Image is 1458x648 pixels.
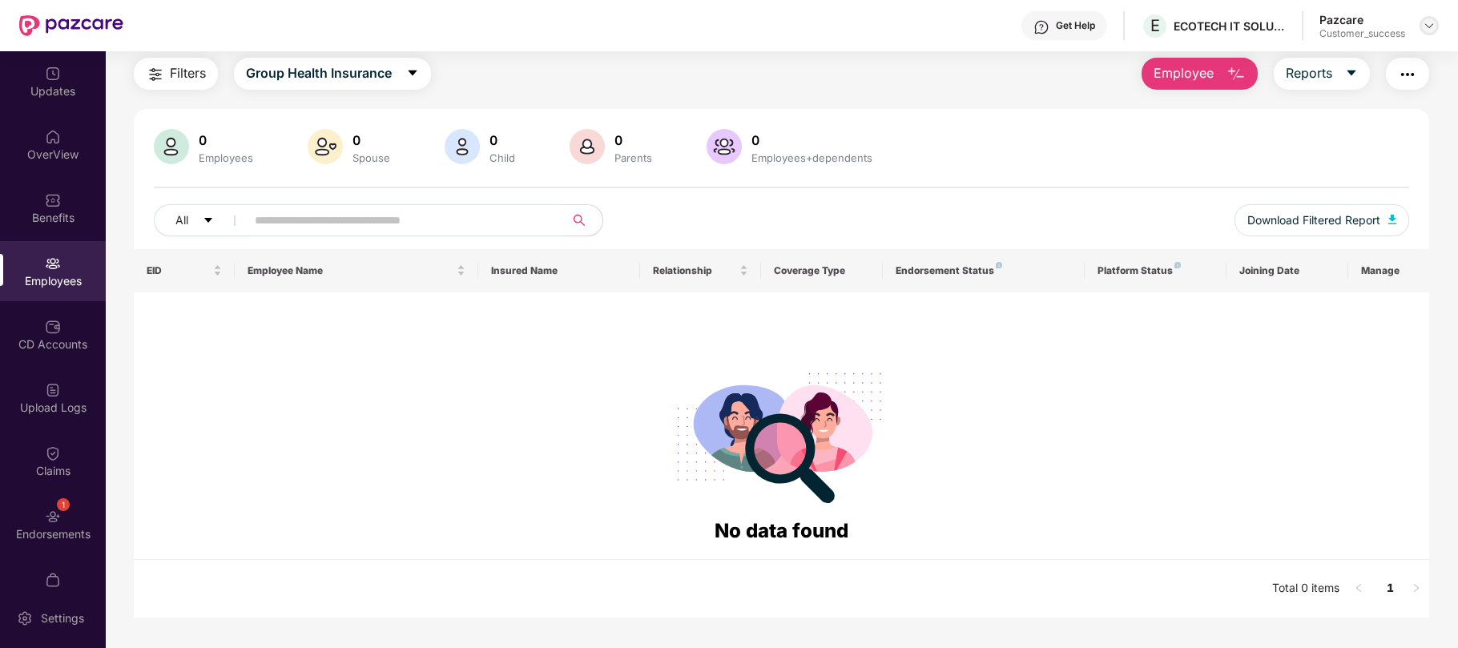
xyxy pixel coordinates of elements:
[640,249,762,292] th: Relationship
[134,58,218,90] button: Filters
[707,129,742,164] img: svg+xml;base64,PHN2ZyB4bWxucz0iaHR0cDovL3d3dy53My5vcmcvMjAwMC9zdmciIHhtbG5zOnhsaW5rPSJodHRwOi8vd3...
[1378,576,1404,600] a: 1
[248,264,453,277] span: Employee Name
[1346,576,1371,602] li: Previous Page
[1388,215,1396,224] img: svg+xml;base64,PHN2ZyB4bWxucz0iaHR0cDovL3d3dy53My5vcmcvMjAwMC9zdmciIHhtbG5zOnhsaW5rPSJodHRwOi8vd3...
[570,129,605,164] img: svg+xml;base64,PHN2ZyB4bWxucz0iaHR0cDovL3d3dy53My5vcmcvMjAwMC9zdmciIHhtbG5zOnhsaW5rPSJodHRwOi8vd3...
[45,129,61,145] img: svg+xml;base64,PHN2ZyBpZD0iSG9tZSIgeG1sbnM9Imh0dHA6Ly93d3cudzMub3JnLzIwMDAvc3ZnIiB3aWR0aD0iMjAiIG...
[170,63,206,83] span: Filters
[45,66,61,82] img: svg+xml;base64,PHN2ZyBpZD0iVXBkYXRlZCIgeG1sbnM9Imh0dHA6Ly93d3cudzMub3JnLzIwMDAvc3ZnIiB3aWR0aD0iMj...
[563,204,603,236] button: search
[445,129,480,164] img: svg+xml;base64,PHN2ZyB4bWxucz0iaHR0cDovL3d3dy53My5vcmcvMjAwMC9zdmciIHhtbG5zOnhsaW5rPSJodHRwOi8vd3...
[1272,576,1339,602] li: Total 0 items
[486,132,518,148] div: 0
[45,572,61,588] img: svg+xml;base64,PHN2ZyBpZD0iTXlfT3JkZXJzIiBkYXRhLW5hbWU9Ik15IE9yZGVycyIgeG1sbnM9Imh0dHA6Ly93d3cudz...
[653,264,737,277] span: Relationship
[154,204,252,236] button: Allcaret-down
[1033,19,1049,35] img: svg+xml;base64,PHN2ZyBpZD0iSGVscC0zMngzMiIgeG1sbnM9Imh0dHA6Ly93d3cudzMub3JnLzIwMDAvc3ZnIiB3aWR0aD...
[748,151,876,164] div: Employees+dependents
[1346,576,1371,602] button: left
[1404,576,1429,602] li: Next Page
[1174,18,1286,34] div: ECOTECH IT SOLUTIONS PRIVATE LIMITED
[45,509,61,525] img: svg+xml;base64,PHN2ZyBpZD0iRW5kb3JzZW1lbnRzIiB4bWxucz0iaHR0cDovL3d3dy53My5vcmcvMjAwMC9zdmciIHdpZH...
[1098,264,1214,277] div: Platform Status
[406,66,419,81] span: caret-down
[195,132,256,148] div: 0
[611,132,655,148] div: 0
[1286,63,1332,83] span: Reports
[1319,27,1405,40] div: Customer_success
[195,151,256,164] div: Employees
[1154,63,1214,83] span: Employee
[715,519,848,542] span: No data found
[45,192,61,208] img: svg+xml;base64,PHN2ZyBpZD0iQmVuZWZpdHMiIHhtbG5zPSJodHRwOi8vd3d3LnczLm9yZy8yMDAwL3N2ZyIgd2lkdGg9Ij...
[134,249,235,292] th: EID
[1319,12,1405,27] div: Pazcare
[478,249,640,292] th: Insured Name
[45,382,61,398] img: svg+xml;base64,PHN2ZyBpZD0iVXBsb2FkX0xvZ3MiIGRhdGEtbmFtZT0iVXBsb2FkIExvZ3MiIHhtbG5zPSJodHRwOi8vd3...
[1226,65,1246,84] img: svg+xml;base64,PHN2ZyB4bWxucz0iaHR0cDovL3d3dy53My5vcmcvMjAwMC9zdmciIHhtbG5zOnhsaW5rPSJodHRwOi8vd3...
[147,264,210,277] span: EID
[1174,262,1181,268] img: svg+xml;base64,PHN2ZyB4bWxucz0iaHR0cDovL3d3dy53My5vcmcvMjAwMC9zdmciIHdpZHRoPSI4IiBoZWlnaHQ9IjgiIH...
[146,65,165,84] img: svg+xml;base64,PHN2ZyB4bWxucz0iaHR0cDovL3d3dy53My5vcmcvMjAwMC9zdmciIHdpZHRoPSIyNCIgaGVpZ2h0PSIyNC...
[896,264,1073,277] div: Endorsement Status
[1345,66,1358,81] span: caret-down
[45,445,61,461] img: svg+xml;base64,PHN2ZyBpZD0iQ2xhaW0iIHhtbG5zPSJodHRwOi8vd3d3LnczLm9yZy8yMDAwL3N2ZyIgd2lkdGg9IjIwIi...
[1398,65,1417,84] img: svg+xml;base64,PHN2ZyB4bWxucz0iaHR0cDovL3d3dy53My5vcmcvMjAwMC9zdmciIHdpZHRoPSIyNCIgaGVpZ2h0PSIyNC...
[154,129,189,164] img: svg+xml;base64,PHN2ZyB4bWxucz0iaHR0cDovL3d3dy53My5vcmcvMjAwMC9zdmciIHhtbG5zOnhsaW5rPSJodHRwOi8vd3...
[761,249,883,292] th: Coverage Type
[1404,576,1429,602] button: right
[1423,19,1436,32] img: svg+xml;base64,PHN2ZyBpZD0iRHJvcGRvd24tMzJ4MzIiIHhtbG5zPSJodHRwOi8vd3d3LnczLm9yZy8yMDAwL3N2ZyIgd2...
[17,610,33,626] img: svg+xml;base64,PHN2ZyBpZD0iU2V0dGluZy0yMHgyMCIgeG1sbnM9Imh0dHA6Ly93d3cudzMub3JnLzIwMDAvc3ZnIiB3aW...
[57,498,70,511] div: 1
[349,151,393,164] div: Spouse
[1412,583,1421,593] span: right
[1150,16,1160,35] span: E
[1348,249,1429,292] th: Manage
[246,63,392,83] span: Group Health Insurance
[611,151,655,164] div: Parents
[1142,58,1258,90] button: Employee
[563,214,594,227] span: search
[1234,204,1409,236] button: Download Filtered Report
[1378,576,1404,602] li: 1
[235,249,477,292] th: Employee Name
[175,211,188,229] span: All
[203,215,214,227] span: caret-down
[1247,211,1380,229] span: Download Filtered Report
[666,353,896,516] img: svg+xml;base64,PHN2ZyB4bWxucz0iaHR0cDovL3d3dy53My5vcmcvMjAwMC9zdmciIHdpZHRoPSIyODgiIGhlaWdodD0iMj...
[996,262,1002,268] img: svg+xml;base64,PHN2ZyB4bWxucz0iaHR0cDovL3d3dy53My5vcmcvMjAwMC9zdmciIHdpZHRoPSI4IiBoZWlnaHQ9IjgiIH...
[486,151,518,164] div: Child
[45,319,61,335] img: svg+xml;base64,PHN2ZyBpZD0iQ0RfQWNjb3VudHMiIGRhdGEtbmFtZT0iQ0QgQWNjb3VudHMiIHhtbG5zPSJodHRwOi8vd3...
[1226,249,1348,292] th: Joining Date
[1354,583,1363,593] span: left
[36,610,89,626] div: Settings
[308,129,343,164] img: svg+xml;base64,PHN2ZyB4bWxucz0iaHR0cDovL3d3dy53My5vcmcvMjAwMC9zdmciIHhtbG5zOnhsaW5rPSJodHRwOi8vd3...
[349,132,393,148] div: 0
[748,132,876,148] div: 0
[45,256,61,272] img: svg+xml;base64,PHN2ZyBpZD0iRW1wbG95ZWVzIiB4bWxucz0iaHR0cDovL3d3dy53My5vcmcvMjAwMC9zdmciIHdpZHRoPS...
[234,58,431,90] button: Group Health Insurancecaret-down
[1056,19,1095,32] div: Get Help
[19,15,123,36] img: New Pazcare Logo
[1274,58,1370,90] button: Reportscaret-down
